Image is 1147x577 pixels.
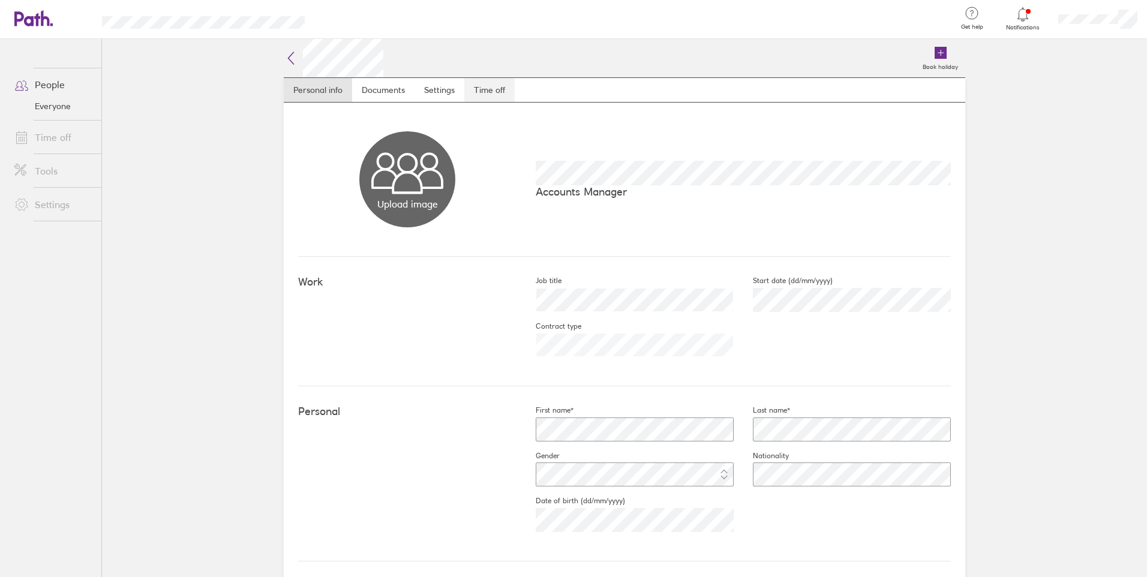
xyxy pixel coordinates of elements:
a: Tools [5,159,101,183]
a: Time off [5,125,101,149]
a: Book holiday [915,39,965,77]
a: Everyone [5,97,101,116]
label: Last name* [734,405,790,415]
label: Date of birth (dd/mm/yyyy) [517,496,625,506]
a: Notifications [1004,6,1043,31]
span: Get help [953,23,992,31]
h4: Personal [298,405,517,418]
h4: Work [298,276,517,288]
p: Accounts Manager [536,185,951,198]
span: Notifications [1004,24,1043,31]
label: Book holiday [915,60,965,71]
label: Contract type [517,321,581,331]
a: Documents [352,78,415,102]
a: Time off [464,78,515,102]
label: Nationality [734,451,789,461]
a: Personal info [284,78,352,102]
a: Settings [415,78,464,102]
label: First name* [517,405,573,415]
label: Start date (dd/mm/yyyy) [734,276,833,286]
label: Job title [517,276,562,286]
label: Gender [517,451,560,461]
a: People [5,73,101,97]
a: Settings [5,193,101,217]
